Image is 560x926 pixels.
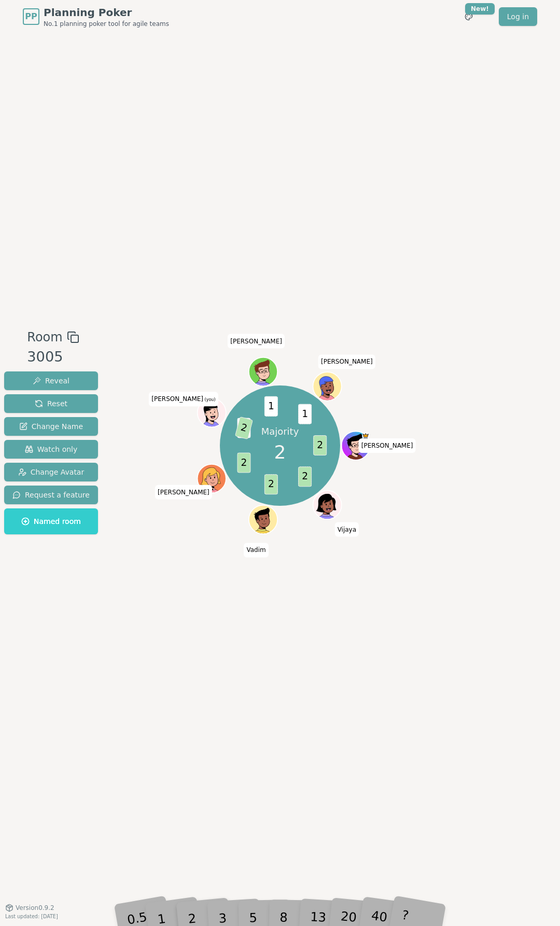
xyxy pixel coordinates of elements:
div: 3005 [27,347,79,368]
span: Click to change your name [149,392,218,406]
button: Reveal [4,371,98,390]
span: (you) [203,397,216,402]
span: 2 [298,466,312,487]
span: No.1 planning poker tool for agile teams [44,20,169,28]
span: 2 [264,474,278,494]
span: Room [27,328,62,347]
span: 2 [313,435,327,455]
span: Click to change your name [244,543,268,557]
span: Click to change your name [228,334,285,348]
span: Change Name [19,421,83,432]
button: Version0.9.2 [5,904,54,912]
span: Change Avatar [18,467,85,477]
span: Matt is the host [362,432,369,439]
span: Planning Poker [44,5,169,20]
span: Reveal [33,376,69,386]
button: Watch only [4,440,98,459]
button: Request a feature [4,486,98,504]
span: Named room [21,516,81,527]
span: Reset [35,398,67,409]
span: 2 [274,438,286,466]
span: 2 [235,417,253,439]
a: Log in [499,7,537,26]
button: Click to change your avatar [198,399,225,426]
span: Last updated: [DATE] [5,914,58,919]
span: 3 [237,418,251,438]
span: 1 [264,396,278,417]
button: Change Name [4,417,98,436]
span: Request a feature [12,490,90,500]
p: Majority [261,425,299,438]
span: 1 [298,404,312,424]
a: PPPlanning PokerNo.1 planning poker tool for agile teams [23,5,169,28]
span: Version 0.9.2 [16,904,54,912]
span: Watch only [25,444,78,454]
span: Click to change your name [359,438,416,453]
button: Reset [4,394,98,413]
span: 2 [237,453,251,473]
button: Named room [4,508,98,534]
span: Click to change your name [318,354,375,369]
button: Change Avatar [4,463,98,481]
span: Click to change your name [335,522,359,536]
span: Click to change your name [155,485,212,499]
button: New! [459,7,478,26]
span: PP [25,10,37,23]
div: New! [465,3,495,15]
